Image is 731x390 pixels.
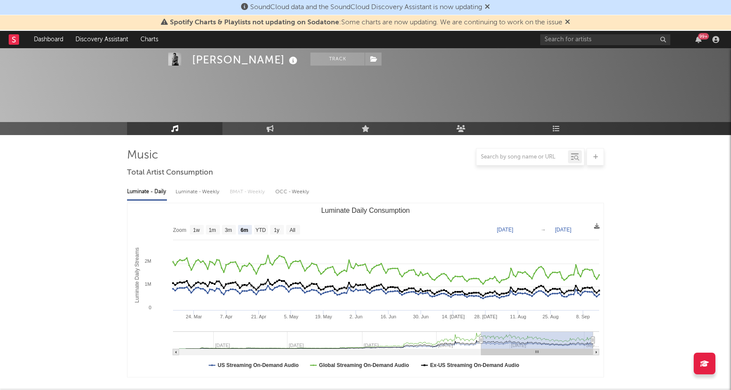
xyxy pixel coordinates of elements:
text: 8. Sep [576,314,590,319]
button: Track [310,53,365,66]
span: Dismiss [485,4,490,11]
text: 1w [193,227,200,233]
text: YTD [255,227,266,233]
div: Luminate - Weekly [176,185,221,199]
text: Sep… [586,343,599,348]
span: SoundCloud data and the SoundCloud Discovery Assistant is now updating [250,4,482,11]
div: [PERSON_NAME] [192,53,300,67]
text: Luminate Daily Consumption [321,207,410,214]
text: 1m [209,227,216,233]
text: US Streaming On-Demand Audio [218,362,299,368]
text: → [541,227,546,233]
a: Charts [134,31,164,48]
text: 0 [149,305,151,310]
text: 25. Aug [542,314,558,319]
text: 24. Mar [186,314,202,319]
text: 2M [145,258,151,264]
text: 1M [145,281,151,287]
text: 3m [225,227,232,233]
text: Luminate Daily Streams [134,248,140,303]
text: [DATE] [497,227,513,233]
text: Ex-US Streaming On-Demand Audio [430,362,519,368]
text: 21. Apr [251,314,266,319]
text: 6m [241,227,248,233]
div: 99 + [698,33,709,40]
a: Dashboard [28,31,69,48]
text: 5. May [284,314,299,319]
text: [DATE] [555,227,571,233]
text: 28. [DATE] [474,314,497,319]
svg: Luminate Daily Consumption [127,203,604,377]
span: : Some charts are now updating. We are continuing to work on the issue [170,19,562,26]
text: 2. Jun [349,314,362,319]
input: Search for artists [540,34,670,45]
span: Total Artist Consumption [127,168,213,178]
text: 11. Aug [510,314,526,319]
span: Dismiss [565,19,570,26]
text: 14. [DATE] [442,314,465,319]
text: 7. Apr [220,314,233,319]
text: Zoom [173,227,186,233]
input: Search by song name or URL [476,154,568,161]
button: 99+ [695,36,702,43]
text: 19. May [315,314,333,319]
div: OCC - Weekly [275,185,310,199]
text: 16. Jun [381,314,396,319]
div: Luminate - Daily [127,185,167,199]
a: Discovery Assistant [69,31,134,48]
text: 30. Jun [413,314,429,319]
text: Global Streaming On-Demand Audio [319,362,409,368]
span: Spotify Charts & Playlists not updating on Sodatone [170,19,339,26]
text: All [290,227,295,233]
text: 1y [274,227,280,233]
